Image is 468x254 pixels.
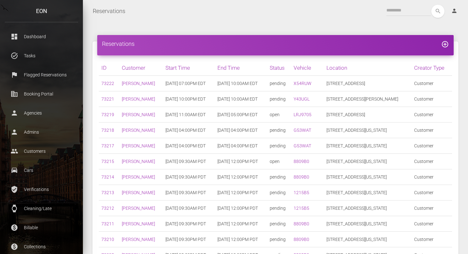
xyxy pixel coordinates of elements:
[412,185,452,201] td: Customer
[163,107,215,123] td: [DATE] 11:00AM EDT
[412,76,452,91] td: Customer
[324,154,412,169] td: [STREET_ADDRESS][US_STATE]
[412,107,452,123] td: Customer
[10,51,73,60] p: Tasks
[101,190,114,195] a: 73213
[412,91,452,107] td: Customer
[163,123,215,138] td: [DATE] 04:00PM EDT
[267,107,291,123] td: open
[412,123,452,138] td: Customer
[163,60,215,76] th: Start Time
[294,221,309,226] a: 8809B0
[10,89,73,99] p: Booking Portal
[5,48,78,64] a: task_alt Tasks
[163,201,215,216] td: [DATE] 09:30AM PDT
[412,201,452,216] td: Customer
[294,112,311,117] a: LRJ9705
[163,232,215,247] td: [DATE] 09:30PM PDT
[324,91,412,107] td: [STREET_ADDRESS][PERSON_NAME]
[163,138,215,154] td: [DATE] 04:00PM EDT
[324,123,412,138] td: [STREET_ADDRESS][US_STATE]
[163,169,215,185] td: [DATE] 09:30AM PDT
[5,86,78,102] a: corporate_fare Booking Portal
[267,91,291,107] td: pending
[122,221,155,226] a: [PERSON_NAME]
[215,232,267,247] td: [DATE] 12:00PM PDT
[122,159,155,164] a: [PERSON_NAME]
[215,185,267,201] td: [DATE] 12:00PM PDT
[431,5,444,18] button: search
[446,5,463,18] a: person
[10,108,73,118] p: Agencies
[324,138,412,154] td: [STREET_ADDRESS][US_STATE]
[10,70,73,80] p: Flagged Reservations
[5,105,78,121] a: person Agencies
[101,237,114,242] a: 73210
[215,216,267,232] td: [DATE] 12:00PM PDT
[412,232,452,247] td: Customer
[163,216,215,232] td: [DATE] 09:30PM PDT
[267,123,291,138] td: pending
[93,3,125,19] a: Reservations
[101,221,114,226] a: 73211
[291,60,324,76] th: Vehicle
[122,174,155,180] a: [PERSON_NAME]
[324,232,412,247] td: [STREET_ADDRESS][US_STATE]
[294,190,309,195] a: 1215B5
[412,138,452,154] td: Customer
[215,91,267,107] td: [DATE] 10:00AM EDT
[294,96,310,102] a: Y43UGL
[441,40,449,47] a: add_circle_outline
[5,201,78,216] a: watch Cleaning/Late
[10,242,73,251] p: Collections
[10,127,73,137] p: Admins
[267,76,291,91] td: pending
[267,154,291,169] td: open
[122,96,155,102] a: [PERSON_NAME]
[324,216,412,232] td: [STREET_ADDRESS][US_STATE]
[267,201,291,216] td: pending
[294,128,311,133] a: G53WAT
[294,143,311,148] a: G53WAT
[101,159,114,164] a: 73215
[10,32,73,41] p: Dashboard
[324,169,412,185] td: [STREET_ADDRESS][US_STATE]
[5,124,78,140] a: person Admins
[122,143,155,148] a: [PERSON_NAME]
[122,112,155,117] a: [PERSON_NAME]
[324,185,412,201] td: [STREET_ADDRESS][US_STATE]
[101,112,114,117] a: 73219
[441,40,449,48] i: add_circle_outline
[10,185,73,194] p: Verifications
[10,146,73,156] p: Customers
[99,60,119,76] th: ID
[101,128,114,133] a: 73218
[215,169,267,185] td: [DATE] 12:00PM PDT
[5,181,78,197] a: verified_user Verifications
[324,107,412,123] td: [STREET_ADDRESS]
[267,169,291,185] td: pending
[267,138,291,154] td: pending
[267,60,291,76] th: Status
[101,143,114,148] a: 73217
[5,143,78,159] a: people Customers
[294,81,311,86] a: X54RUW
[412,216,452,232] td: Customer
[101,96,114,102] a: 73221
[412,169,452,185] td: Customer
[267,185,291,201] td: pending
[119,60,163,76] th: Customer
[324,76,412,91] td: [STREET_ADDRESS]
[101,81,114,86] a: 73222
[10,223,73,232] p: Billable
[215,138,267,154] td: [DATE] 04:00PM EDT
[451,8,457,14] i: person
[163,185,215,201] td: [DATE] 09:30AM PDT
[5,162,78,178] a: drive_eta Cars
[101,174,114,180] a: 73214
[122,128,155,133] a: [PERSON_NAME]
[294,206,309,211] a: 1215B5
[122,237,155,242] a: [PERSON_NAME]
[163,154,215,169] td: [DATE] 09:30AM PDT
[215,154,267,169] td: [DATE] 12:00PM PDT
